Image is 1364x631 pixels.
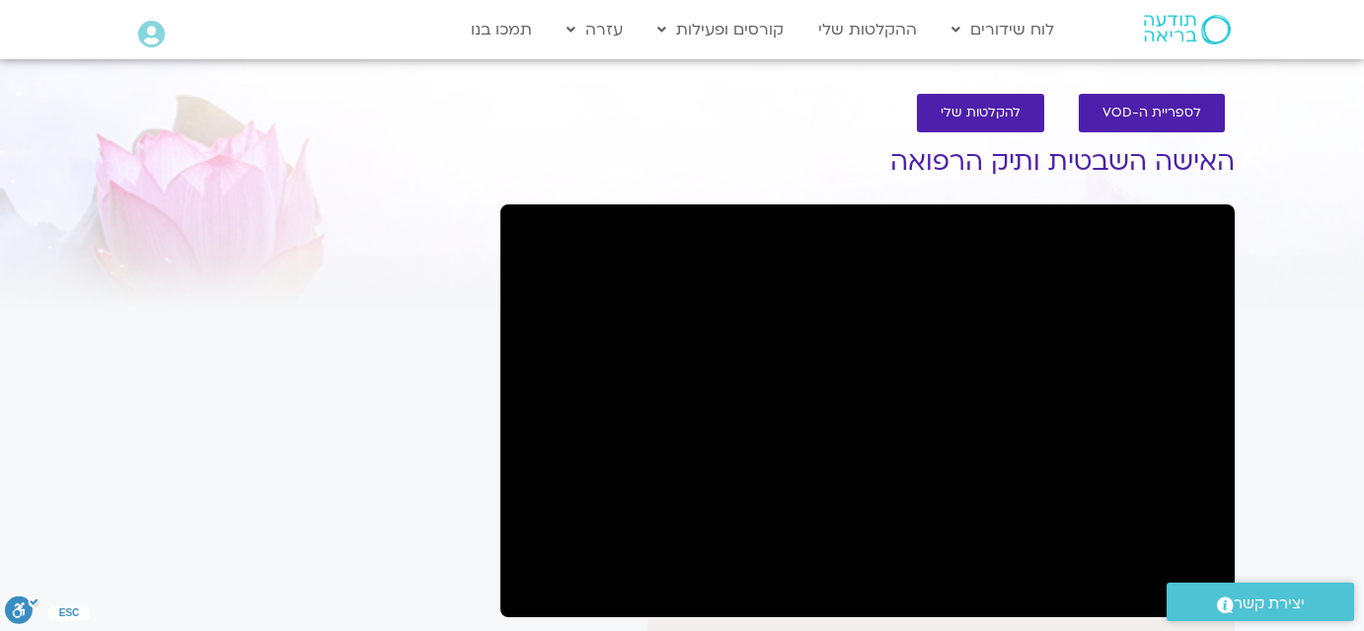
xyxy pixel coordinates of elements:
[1144,15,1231,44] img: תודעה בריאה
[461,11,542,48] a: תמכו בנו
[1102,106,1201,120] span: לספריית ה-VOD
[941,106,1021,120] span: להקלטות שלי
[942,11,1064,48] a: לוח שידורים
[1167,583,1354,621] a: יצירת קשר
[1079,94,1225,132] a: לספריית ה-VOD
[808,11,927,48] a: ההקלטות שלי
[1234,591,1305,617] span: יצירת קשר
[557,11,633,48] a: עזרה
[500,147,1235,177] h1: האישה השבטית ותיק הרפואה
[647,11,794,48] a: קורסים ופעילות
[917,94,1044,132] a: להקלטות שלי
